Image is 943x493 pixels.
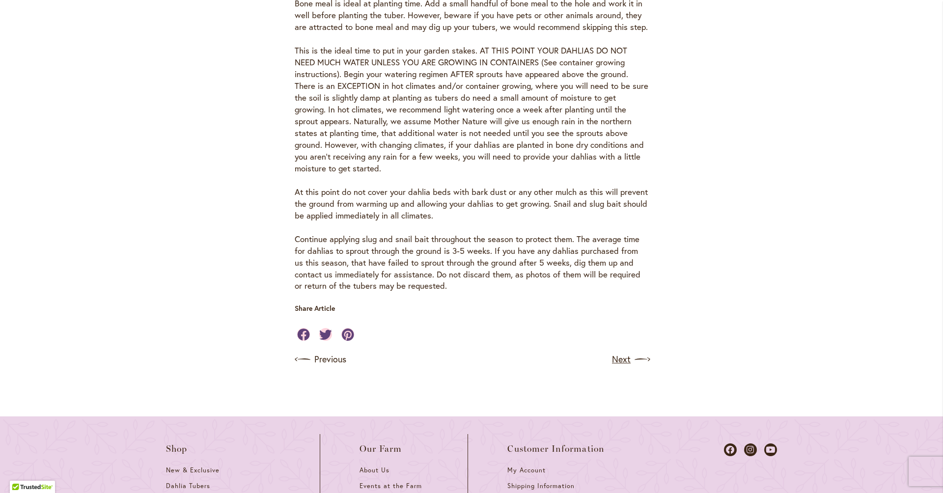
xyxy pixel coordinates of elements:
[166,444,188,454] span: Shop
[744,443,757,456] a: Dahlias on Instagram
[295,45,648,174] p: This is the ideal time to put in your garden stakes. AT THIS POINT YOUR DAHLIAS DO NOT NEED MUCH ...
[319,328,332,341] a: Share on Twitter
[507,482,574,490] span: Shipping Information
[507,444,605,454] span: Customer Information
[297,328,310,341] a: Share on Facebook
[764,443,777,456] a: Dahlias on Youtube
[341,328,354,341] a: Share on Pinterest
[724,443,737,456] a: Dahlias on Facebook
[295,233,648,292] p: Continue applying slug and snail bait throughout the season to protect them. The average time for...
[612,352,648,367] a: Next
[360,482,421,490] span: Events at the Farm
[635,352,650,367] img: arrow icon
[295,352,346,367] a: Previous
[295,352,310,367] img: arrow icon
[166,482,210,490] span: Dahlia Tubers
[360,444,402,454] span: Our Farm
[295,303,349,313] p: Share Article
[295,186,648,221] p: At this point do not cover your dahlia beds with bark dust or any other mulch as this will preven...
